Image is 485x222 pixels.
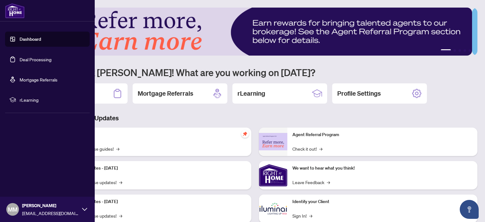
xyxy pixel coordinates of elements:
span: → [309,212,312,219]
h2: Profile Settings [337,89,381,98]
p: Identify your Client [292,198,472,205]
button: 4 [464,49,466,52]
img: Slide 0 [33,8,472,56]
span: pushpin [241,130,249,138]
h2: rLearning [237,89,265,98]
p: We want to hear what you think! [292,165,472,172]
button: 3 [458,49,461,52]
a: Dashboard [20,36,41,42]
span: rLearning [20,96,85,103]
p: Platform Updates - [DATE] [66,165,246,172]
span: → [119,179,122,186]
a: Sign In!→ [292,212,312,219]
span: → [119,212,122,219]
p: Platform Updates - [DATE] [66,198,246,205]
span: → [319,145,322,152]
a: Leave Feedback→ [292,179,330,186]
button: 1 [441,49,451,52]
a: Check it out!→ [292,145,322,152]
span: [PERSON_NAME] [22,202,79,209]
button: Open asap [460,200,479,219]
button: 2 [453,49,456,52]
h2: Mortgage Referrals [138,89,193,98]
h3: Brokerage & Industry Updates [33,114,477,123]
p: Agent Referral Program [292,131,472,138]
h1: Welcome back [PERSON_NAME]! What are you working on [DATE]? [33,66,477,78]
img: We want to hear what you think! [259,161,287,189]
span: MM [8,205,17,214]
a: Mortgage Referrals [20,77,57,82]
p: Self-Help [66,131,246,138]
a: Deal Processing [20,57,51,62]
button: 5 [469,49,471,52]
img: Agent Referral Program [259,133,287,150]
span: → [116,145,119,152]
span: [EMAIL_ADDRESS][DOMAIN_NAME] [22,210,79,217]
img: logo [5,3,25,18]
span: → [327,179,330,186]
